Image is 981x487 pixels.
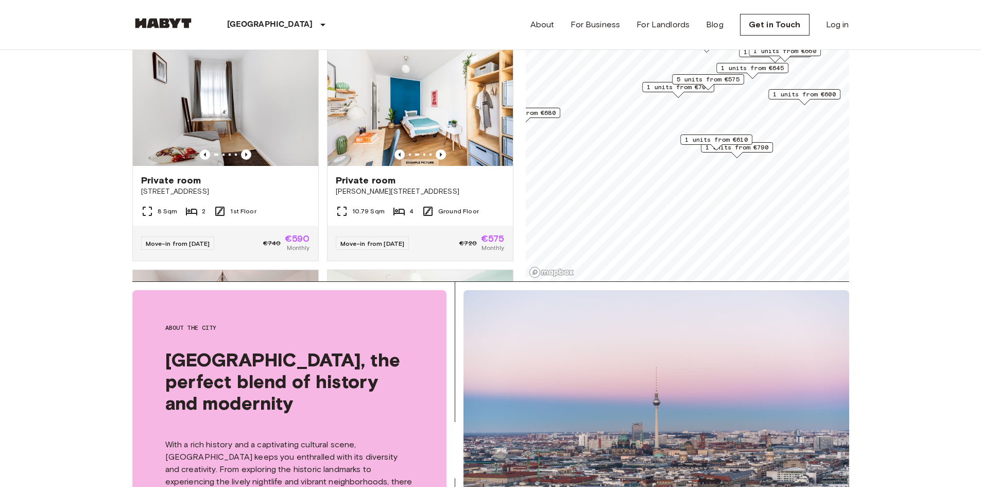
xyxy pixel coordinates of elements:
a: Mapbox logo [529,266,574,278]
span: Move-in from [DATE] [340,240,405,247]
div: Map marker [680,135,752,150]
span: 1 units from €660 [744,47,806,57]
button: Previous image [241,149,251,160]
button: Previous image [394,149,405,160]
span: 1 units from €660 [753,46,816,56]
span: 10.79 Sqm [352,207,385,216]
span: Move-in from [DATE] [146,240,210,247]
img: Marketing picture of unit DE-01-09-022-03Q [328,42,513,166]
div: Map marker [768,89,840,105]
div: Map marker [642,82,714,98]
span: 1 units from €600 [773,90,836,99]
img: Marketing picture of unit DE-01-006-005-04HF [133,270,318,394]
a: Previous imagePrevious imagePrivate room[PERSON_NAME][STREET_ADDRESS]10.79 Sqm4Ground FloorMove-i... [327,42,513,261]
p: [GEOGRAPHIC_DATA] [227,19,313,31]
a: For Business [571,19,620,31]
img: Marketing picture of unit DE-01-074-001-01H [133,42,318,166]
span: Monthly [481,243,504,253]
div: Map marker [701,142,773,158]
a: About [530,19,555,31]
span: Private room [141,174,201,187]
span: 1st Floor [230,207,256,216]
span: 1 units from €610 [685,135,748,144]
button: Previous image [436,149,446,160]
div: Map marker [716,63,788,79]
img: Habyt [132,18,194,28]
img: Marketing picture of unit DE-01-09-008-02Q [328,270,513,394]
a: For Landlords [636,19,690,31]
span: €740 [263,239,281,248]
div: Map marker [739,47,811,63]
span: 1 units from €680 [493,108,556,117]
a: Get in Touch [740,14,810,36]
span: 1 units from €790 [705,143,768,152]
a: Blog [706,19,724,31]
div: Map marker [672,74,744,90]
span: [PERSON_NAME][STREET_ADDRESS] [336,187,505,197]
div: Map marker [749,46,821,62]
span: 1 units from €700 [647,82,710,92]
span: 8 Sqm [158,207,178,216]
span: Private room [336,174,396,187]
a: Log in [826,19,849,31]
a: Marketing picture of unit DE-01-074-001-01HPrevious imagePrevious imagePrivate room[STREET_ADDRES... [132,42,319,261]
span: €575 [481,234,505,243]
span: 2 [202,207,205,216]
span: Ground Floor [438,207,479,216]
div: Map marker [488,108,560,124]
span: 4 [409,207,414,216]
span: [GEOGRAPHIC_DATA], the perfect blend of history and modernity [165,349,414,414]
span: Monthly [287,243,309,253]
button: Previous image [200,149,210,160]
span: €590 [285,234,310,243]
span: 1 units from €645 [721,63,784,73]
span: About the city [165,323,414,332]
span: 5 units from €575 [677,75,739,84]
span: €720 [459,239,477,248]
span: [STREET_ADDRESS] [141,187,310,197]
